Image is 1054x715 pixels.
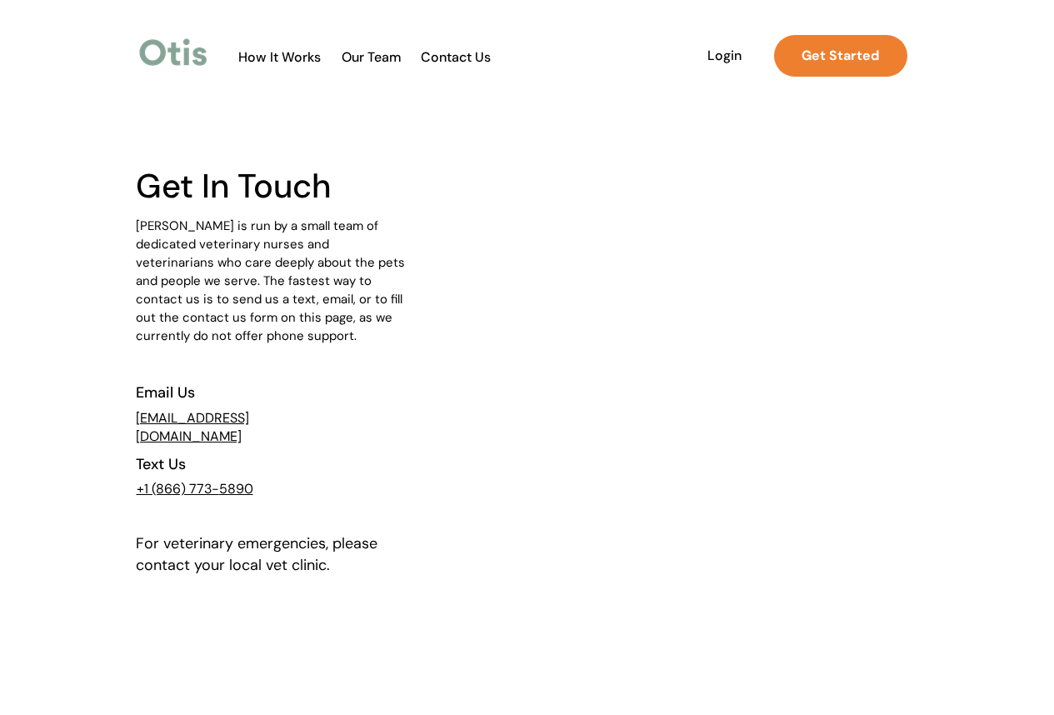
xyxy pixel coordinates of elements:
[412,49,500,66] a: Contact Us
[136,217,405,344] span: [PERSON_NAME] is run by a small team of dedicated veterinary nurses and veterinarians who care de...
[687,47,763,63] span: Login
[331,49,412,65] span: Our Team
[136,533,377,575] span: For veterinary emergencies, please contact your local vet clinic.
[230,49,329,65] span: How It Works
[219,480,253,497] u: 5890
[802,47,879,64] strong: Get Started
[774,35,907,77] a: Get Started
[331,49,412,66] a: Our Team
[412,49,500,65] span: Contact Us
[136,382,195,402] span: Email Us
[137,480,219,497] a: +1 (866) 773-
[136,409,249,445] a: [EMAIL_ADDRESS][DOMAIN_NAME]
[136,454,186,474] span: Text Us
[230,49,329,66] a: How It Works
[687,35,763,77] a: Login
[429,108,887,233] iframe: Gorgias Contact Form
[136,164,332,207] span: Get In Touch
